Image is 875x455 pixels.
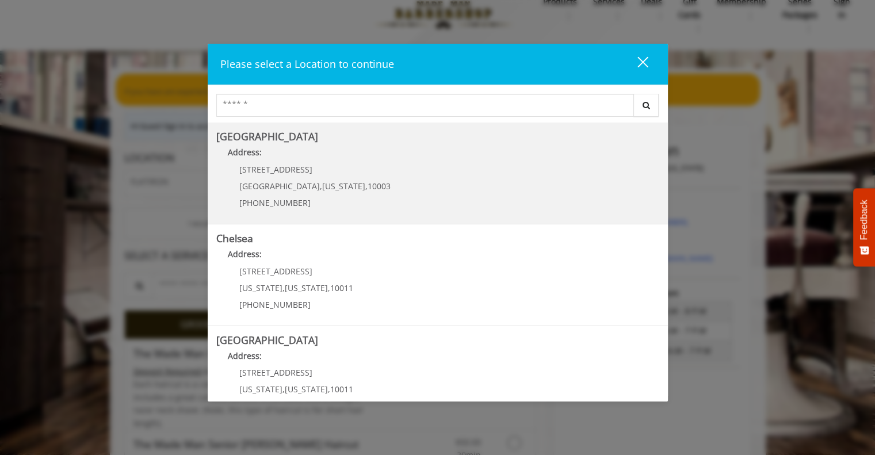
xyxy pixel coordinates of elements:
[239,367,312,378] span: [STREET_ADDRESS]
[859,200,869,240] span: Feedback
[328,282,330,293] span: ,
[220,57,394,71] span: Please select a Location to continue
[216,231,253,245] b: Chelsea
[853,188,875,266] button: Feedback - Show survey
[282,282,285,293] span: ,
[365,181,368,192] span: ,
[616,52,655,76] button: close dialog
[640,101,653,109] i: Search button
[239,299,311,310] span: [PHONE_NUMBER]
[239,384,282,395] span: [US_STATE]
[228,248,262,259] b: Address:
[216,94,634,117] input: Search Center
[320,181,322,192] span: ,
[228,147,262,158] b: Address:
[285,282,328,293] span: [US_STATE]
[239,181,320,192] span: [GEOGRAPHIC_DATA]
[330,282,353,293] span: 10011
[216,129,318,143] b: [GEOGRAPHIC_DATA]
[330,384,353,395] span: 10011
[282,384,285,395] span: ,
[285,384,328,395] span: [US_STATE]
[216,333,318,347] b: [GEOGRAPHIC_DATA]
[368,181,391,192] span: 10003
[328,384,330,395] span: ,
[239,266,312,277] span: [STREET_ADDRESS]
[239,197,311,208] span: [PHONE_NUMBER]
[228,350,262,361] b: Address:
[322,181,365,192] span: [US_STATE]
[239,282,282,293] span: [US_STATE]
[624,56,647,73] div: close dialog
[239,164,312,175] span: [STREET_ADDRESS]
[216,94,659,123] div: Center Select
